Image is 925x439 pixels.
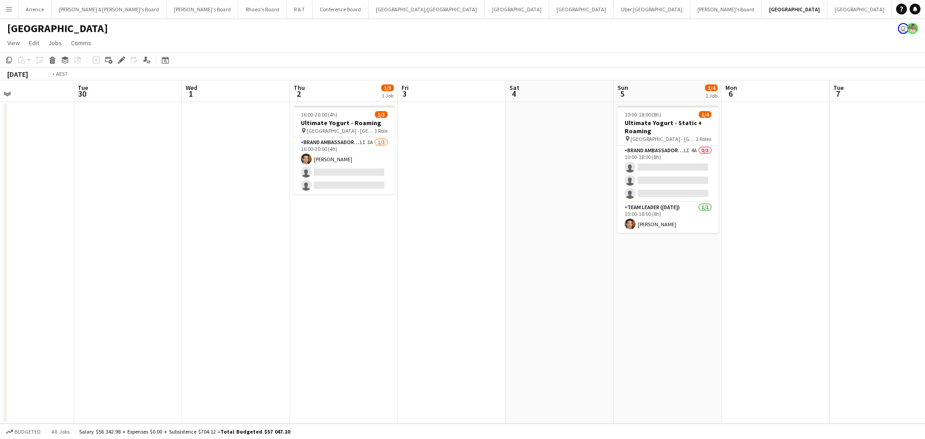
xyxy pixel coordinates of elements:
[762,0,827,18] button: [GEOGRAPHIC_DATA]
[690,0,762,18] button: [PERSON_NAME]'s Board
[827,0,892,18] button: [GEOGRAPHIC_DATA]
[549,0,614,18] button: [GEOGRAPHIC_DATA]
[369,0,485,18] button: [GEOGRAPHIC_DATA]/[GEOGRAPHIC_DATA]
[50,428,71,435] span: All jobs
[14,429,41,435] span: Budgeted
[287,0,313,18] button: R & T
[313,0,369,18] button: Conference Board
[51,0,167,18] button: [PERSON_NAME] & [PERSON_NAME]'s Board
[485,0,549,18] button: [GEOGRAPHIC_DATA]
[238,0,287,18] button: Rhaea's Board
[79,428,290,435] div: Salary $56 342.98 + Expenses $0.00 + Subsistence $704.12 =
[19,0,51,18] button: Arrence
[614,0,690,18] button: Uber [GEOGRAPHIC_DATA]
[220,428,290,435] span: Total Budgeted $57 047.10
[898,23,909,34] app-user-avatar: Jenny Tu
[167,0,238,18] button: [PERSON_NAME]'s Board
[907,23,918,34] app-user-avatar: Arrence Torres
[5,427,42,437] button: Budgeted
